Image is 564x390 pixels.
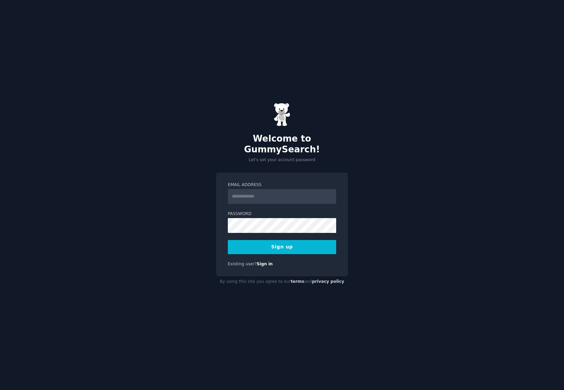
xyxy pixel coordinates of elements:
a: privacy policy [312,279,344,284]
div: By using this site you agree to our and [216,276,348,287]
span: Existing user? [228,262,257,266]
a: Sign in [257,262,273,266]
button: Sign up [228,240,336,254]
h2: Welcome to GummySearch! [216,133,348,155]
a: terms [291,279,304,284]
label: Password [228,211,336,217]
p: Let's set your account password [216,157,348,163]
label: Email Address [228,182,336,188]
img: Gummy Bear [274,103,290,126]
